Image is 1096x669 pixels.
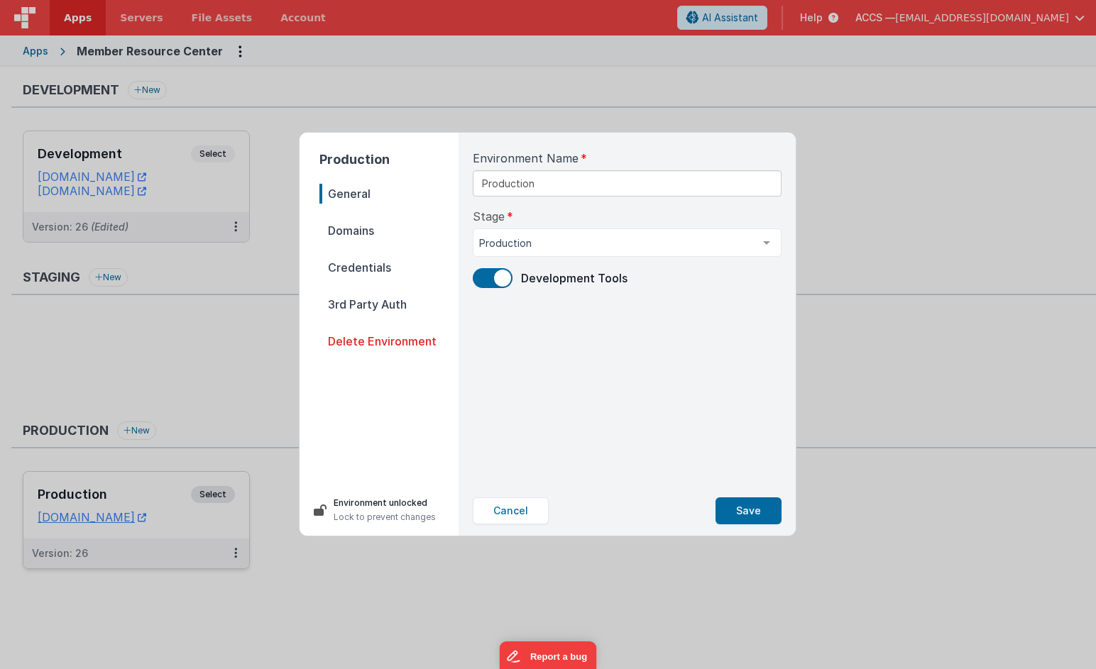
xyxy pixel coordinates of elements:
[319,294,459,314] span: 3rd Party Auth
[334,496,436,510] p: Environment unlocked
[521,271,628,285] span: Development Tools
[319,331,459,351] span: Delete Environment
[473,208,505,225] span: Stage
[716,497,782,524] button: Save
[319,150,459,170] h2: Production
[479,236,752,250] span: Production
[319,258,459,277] span: Credentials
[319,184,459,204] span: General
[319,221,459,240] span: Domains
[334,510,436,524] p: Lock to prevent changes
[473,150,579,167] span: Environment Name
[473,497,549,524] button: Cancel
